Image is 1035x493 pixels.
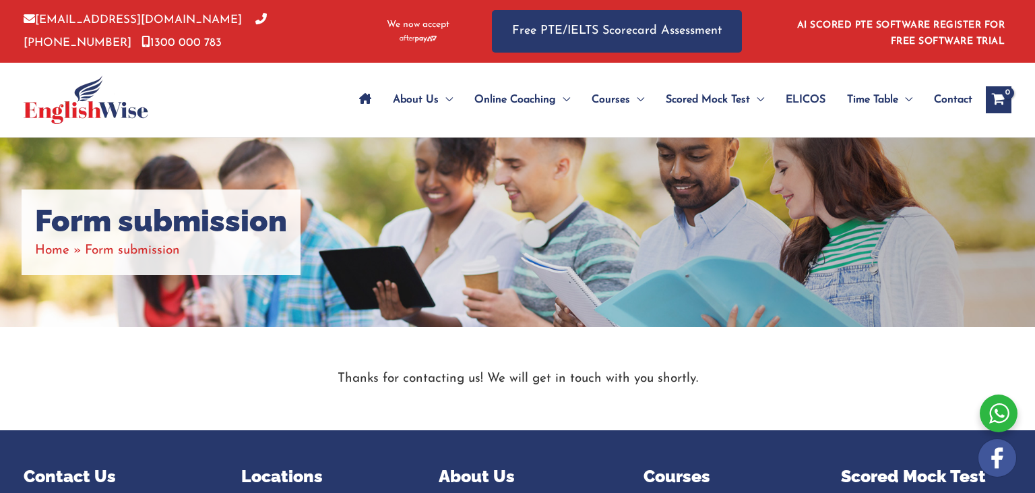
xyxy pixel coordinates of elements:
[841,464,1011,490] p: Scored Mock Test
[592,76,630,123] span: Courses
[581,76,655,123] a: CoursesMenu Toggle
[492,10,742,53] a: Free PTE/IELTS Scorecard Assessment
[382,76,464,123] a: About UsMenu Toggle
[24,76,148,124] img: cropped-ew-logo
[348,76,972,123] nav: Site Navigation: Main Menu
[400,35,437,42] img: Afterpay-Logo
[750,76,764,123] span: Menu Toggle
[439,76,453,123] span: Menu Toggle
[978,439,1016,477] img: white-facebook.png
[836,76,923,123] a: Time TableMenu Toggle
[934,76,972,123] span: Contact
[789,9,1011,53] aside: Header Widget 1
[775,76,836,123] a: ELICOS
[85,244,180,257] span: Form submission
[35,244,69,257] a: Home
[666,76,750,123] span: Scored Mock Test
[898,76,912,123] span: Menu Toggle
[35,203,287,239] h1: Form submission
[986,86,1011,113] a: View Shopping Cart, empty
[24,14,242,26] a: [EMAIL_ADDRESS][DOMAIN_NAME]
[786,76,825,123] span: ELICOS
[644,464,814,490] p: Courses
[630,76,644,123] span: Menu Toggle
[556,76,570,123] span: Menu Toggle
[123,368,912,390] p: Thanks for contacting us! We will get in touch with you shortly.
[24,14,267,48] a: [PHONE_NUMBER]
[847,76,898,123] span: Time Table
[387,18,449,32] span: We now accept
[655,76,775,123] a: Scored Mock TestMenu Toggle
[35,239,287,262] nav: Breadcrumbs
[474,76,556,123] span: Online Coaching
[393,76,439,123] span: About Us
[142,37,222,49] a: 1300 000 783
[241,464,412,490] p: Locations
[923,76,972,123] a: Contact
[464,76,581,123] a: Online CoachingMenu Toggle
[24,464,208,490] p: Contact Us
[797,20,1005,47] a: AI SCORED PTE SOFTWARE REGISTER FOR FREE SOFTWARE TRIAL
[439,464,609,490] p: About Us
